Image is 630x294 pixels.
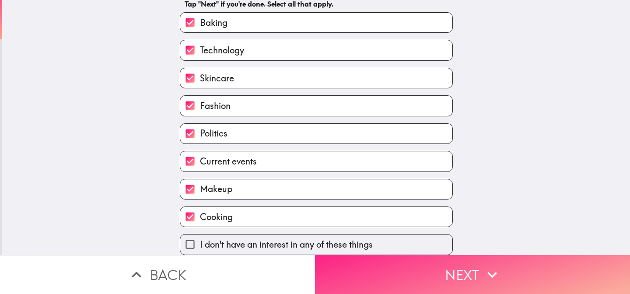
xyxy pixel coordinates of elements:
span: Makeup [200,183,232,195]
span: Technology [200,44,244,56]
span: Cooking [200,211,233,223]
span: Current events [200,155,257,168]
span: Fashion [200,100,231,112]
button: I don't have an interest in any of these things [180,234,452,254]
span: Politics [200,127,227,140]
button: Current events [180,151,452,171]
button: Technology [180,40,452,60]
button: Cooking [180,207,452,227]
button: Next [315,255,630,294]
span: I don't have an interest in any of these things [200,238,373,251]
button: Politics [180,124,452,143]
button: Fashion [180,96,452,115]
button: Makeup [180,179,452,199]
span: Skincare [200,72,234,84]
span: Baking [200,17,227,29]
button: Baking [180,13,452,32]
button: Skincare [180,68,452,88]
